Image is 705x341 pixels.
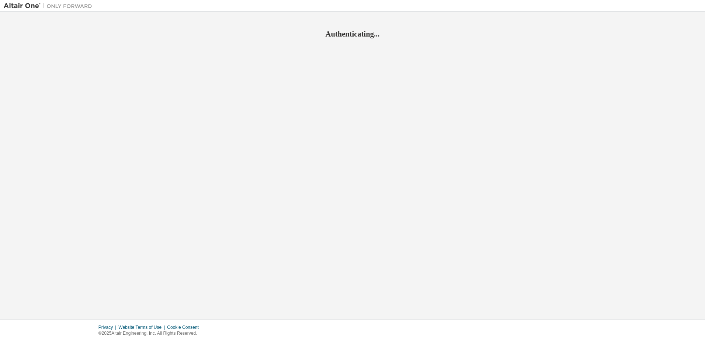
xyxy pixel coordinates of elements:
h2: Authenticating... [4,29,701,39]
div: Privacy [98,324,118,330]
img: Altair One [4,2,96,10]
p: © 2025 Altair Engineering, Inc. All Rights Reserved. [98,330,203,337]
div: Cookie Consent [167,324,203,330]
div: Website Terms of Use [118,324,167,330]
